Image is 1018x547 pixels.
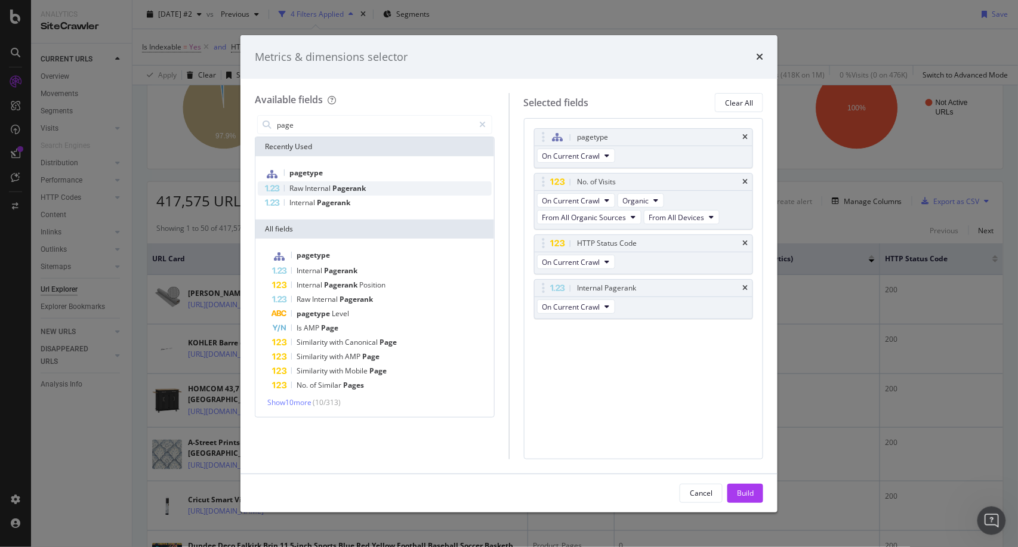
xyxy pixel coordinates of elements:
[297,351,329,361] span: Similarity
[680,484,723,503] button: Cancel
[343,380,364,390] span: Pages
[304,323,321,333] span: AMP
[380,337,397,347] span: Page
[977,506,1006,535] iframe: Intercom live chat
[345,351,362,361] span: AMP
[345,366,369,376] span: Mobile
[255,137,494,156] div: Recently Used
[542,196,600,206] span: On Current Crawl
[542,302,600,312] span: On Current Crawl
[742,285,748,292] div: times
[578,131,609,143] div: pagetype
[255,93,323,106] div: Available fields
[715,93,763,112] button: Clear All
[578,176,616,188] div: No. of Visits
[321,323,338,333] span: Page
[369,366,387,376] span: Page
[537,255,615,269] button: On Current Crawl
[297,323,304,333] span: Is
[644,210,720,224] button: From All Devices
[542,257,600,267] span: On Current Crawl
[534,279,754,319] div: Internal PageranktimesOn Current Crawl
[534,234,754,274] div: HTTP Status CodetimesOn Current Crawl
[267,397,311,407] span: Show 10 more
[329,351,345,361] span: with
[289,168,323,178] span: pagetype
[313,397,341,407] span: ( 10 / 313 )
[649,212,705,222] span: From All Devices
[297,337,329,347] span: Similarity
[305,183,332,193] span: Internal
[537,299,615,314] button: On Current Crawl
[276,116,474,134] input: Search by field name
[318,380,343,390] span: Similar
[255,220,494,239] div: All fields
[359,280,385,290] span: Position
[742,178,748,186] div: times
[534,128,754,168] div: pagetypetimesOn Current Crawl
[345,337,380,347] span: Canonical
[362,351,380,361] span: Page
[578,282,637,294] div: Internal Pagerank
[524,96,589,110] div: Selected fields
[289,183,305,193] span: Raw
[289,197,317,208] span: Internal
[255,50,408,65] div: Metrics & dimensions selector
[534,173,754,230] div: No. of VisitstimesOn Current CrawlOrganicFrom All Organic SourcesFrom All Devices
[537,210,641,224] button: From All Organic Sources
[727,484,763,503] button: Build
[332,308,349,319] span: Level
[537,149,615,163] button: On Current Crawl
[332,183,366,193] span: Pagerank
[297,380,310,390] span: No.
[317,197,350,208] span: Pagerank
[623,196,649,206] span: Organic
[537,193,615,208] button: On Current Crawl
[742,134,748,141] div: times
[742,240,748,247] div: times
[329,337,345,347] span: with
[324,280,359,290] span: Pagerank
[297,308,332,319] span: pagetype
[756,50,763,65] div: times
[578,237,637,249] div: HTTP Status Code
[329,366,345,376] span: with
[240,35,778,512] div: modal
[312,294,340,304] span: Internal
[618,193,664,208] button: Organic
[542,212,627,222] span: From All Organic Sources
[297,294,312,304] span: Raw
[297,280,324,290] span: Internal
[297,250,330,260] span: pagetype
[297,265,324,276] span: Internal
[690,488,712,498] div: Cancel
[310,380,318,390] span: of
[737,488,754,498] div: Build
[725,98,753,108] div: Clear All
[324,265,357,276] span: Pagerank
[542,151,600,161] span: On Current Crawl
[297,366,329,376] span: Similarity
[340,294,373,304] span: Pagerank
